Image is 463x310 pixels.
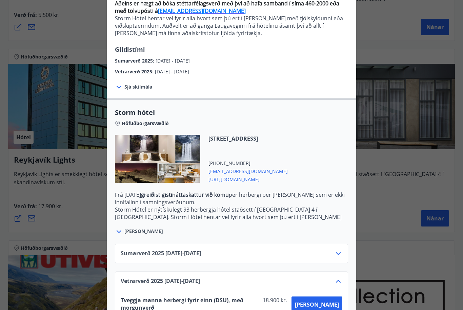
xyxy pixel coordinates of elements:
span: [EMAIL_ADDRESS][DOMAIN_NAME] [208,167,288,175]
p: Storm Hótel hentar vel fyrir alla hvort sem þú ert í [PERSON_NAME] með fjölskyldunni eða viðskipt... [115,15,348,37]
span: Sjá skilmála [124,84,152,90]
span: Storm hótel [115,108,348,117]
p: Frá [DATE] per herbergi per [PERSON_NAME] sem er ekki innifalinn í samningsverðunum. [115,191,348,206]
span: [URL][DOMAIN_NAME] [208,175,288,183]
span: Gildistími [115,45,145,53]
span: [PHONE_NUMBER] [208,160,288,167]
span: [DATE] - [DATE] [155,68,189,75]
span: [DATE] - [DATE] [156,57,190,64]
span: Vetrarverð 2025 : [115,68,155,75]
span: Höfuðborgarsvæðið [122,120,169,127]
span: Sumarverð 2025 : [115,57,156,64]
span: [STREET_ADDRESS] [208,135,288,142]
span: [PERSON_NAME] [124,228,163,235]
a: [EMAIL_ADDRESS][DOMAIN_NAME] [158,7,246,15]
strong: greiðist gistináttaskattur við komu [141,191,229,198]
p: Storm Hótel er nýtískulegt 93 herbergja hótel staðsett í [GEOGRAPHIC_DATA] 4 í [GEOGRAPHIC_DATA].... [115,206,348,236]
